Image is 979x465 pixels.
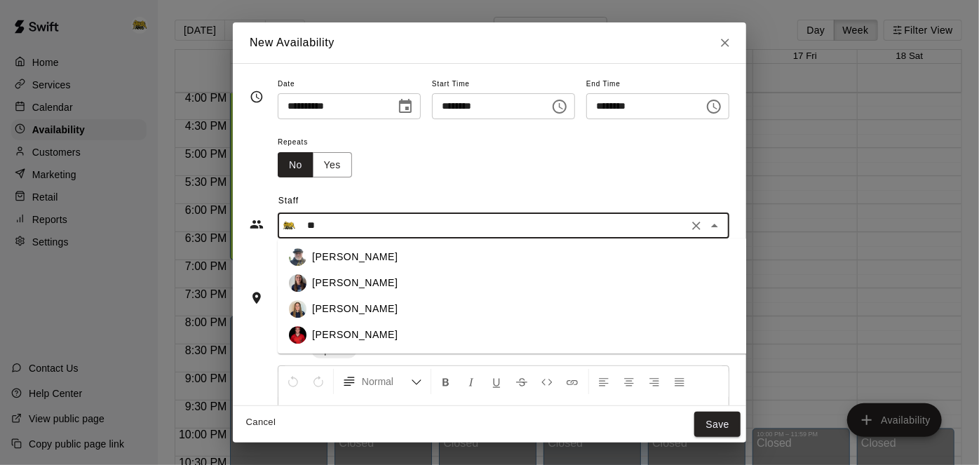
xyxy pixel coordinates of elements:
svg: Staff [250,217,264,231]
h6: New Availability [250,34,335,52]
button: Format Underline [485,369,508,394]
img: Cam Janzen [289,249,306,267]
button: Choose time, selected time is 4:00 PM [546,93,574,121]
button: Format Bold [434,369,458,394]
button: Format Italics [459,369,483,394]
p: [PERSON_NAME] [312,250,398,265]
button: Justify Align [668,369,691,394]
button: Close [713,30,738,55]
button: Save [694,412,741,438]
svg: Timing [250,90,264,104]
button: No [278,152,313,178]
div: outlined button group [278,152,352,178]
button: Insert Code [535,369,559,394]
span: Staff [278,190,729,213]
button: Redo [306,369,330,394]
svg: Rooms [250,291,264,305]
p: [PERSON_NAME] [312,302,398,317]
button: Right Align [642,369,666,394]
span: End Time [586,75,729,94]
button: Left Align [592,369,616,394]
button: Clear [687,216,706,236]
img: HITHOUSE ABBY [282,219,296,233]
button: Format Strikethrough [510,369,534,394]
span: Date [278,75,421,94]
p: [PERSON_NAME] [312,328,398,343]
button: Undo [281,369,305,394]
button: Yes [313,152,352,178]
button: Close [705,216,724,236]
img: Kailyn Haig [289,301,306,318]
button: Insert Link [560,369,584,394]
button: Formatting Options [337,369,428,394]
span: Start Time [432,75,575,94]
img: Kayden Beauregard [289,327,306,344]
span: Repeats [278,133,363,152]
img: Kailey Ross [289,275,306,292]
button: Center Align [617,369,641,394]
button: Cancel [238,412,283,433]
button: Choose date, selected date is Oct 27, 2025 [391,93,419,121]
p: [PERSON_NAME] [312,276,398,291]
button: Choose time, selected time is 6:00 PM [700,93,728,121]
span: Normal [362,375,411,389]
